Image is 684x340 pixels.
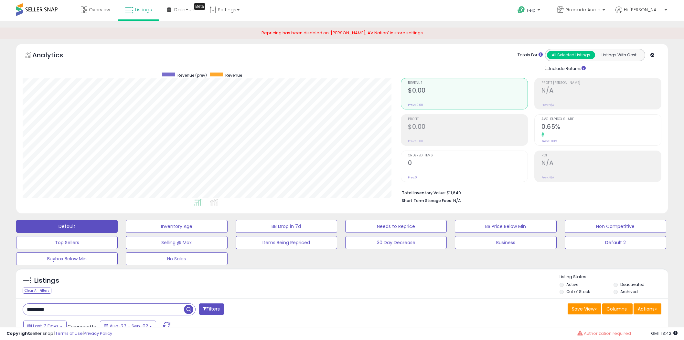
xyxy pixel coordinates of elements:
div: Totals For [518,52,543,58]
span: Help [527,7,536,13]
span: Revenue [225,73,242,78]
h2: 0.65% [541,123,661,132]
button: BB Price Below Min [455,220,556,233]
button: Items Being Repriced [236,236,337,249]
button: Default 2 [565,236,666,249]
h2: $0.00 [408,87,528,96]
label: Archived [620,289,638,294]
label: Active [566,282,578,287]
button: Inventory Age [126,220,227,233]
a: Privacy Policy [84,330,112,336]
span: Overview [89,6,110,13]
span: Avg. Buybox Share [541,118,661,121]
span: Hi [PERSON_NAME] [624,6,663,13]
div: Include Returns [540,64,593,72]
span: DataHub [174,6,195,13]
p: Listing States: [560,274,668,280]
b: Total Inventory Value: [402,190,446,196]
span: Ordered Items [408,154,528,157]
label: Deactivated [620,282,645,287]
button: Top Sellers [16,236,118,249]
li: $11,640 [402,188,657,196]
a: Terms of Use [55,330,83,336]
button: No Sales [126,252,227,265]
span: Profit [PERSON_NAME] [541,81,661,85]
span: Columns [606,306,627,312]
div: Clear All Filters [23,288,51,294]
i: Get Help [517,6,525,14]
button: Selling @ Max [126,236,227,249]
button: Default [16,220,118,233]
button: 30 Day Decrease [345,236,447,249]
span: Repricing has been disabled on '[PERSON_NAME], AV Nation' in store settings [262,30,423,36]
button: Last 7 Days [23,321,67,332]
strong: Copyright [6,330,30,336]
b: Short Term Storage Fees: [402,198,452,203]
span: Profit [408,118,528,121]
button: BB Drop in 7d [236,220,337,233]
button: Needs to Reprice [345,220,447,233]
button: Actions [634,303,661,314]
small: Prev: N/A [541,103,554,107]
span: Revenue [408,81,528,85]
h5: Analytics [32,51,76,61]
button: Columns [602,303,633,314]
button: Listings With Cost [595,51,643,59]
a: Help [512,1,547,21]
div: seller snap | | [6,331,112,337]
div: Tooltip anchor [194,3,205,10]
span: N/A [453,198,461,204]
small: Prev: $0.00 [408,139,423,143]
span: Listings [135,6,152,13]
a: Hi [PERSON_NAME] [615,6,667,21]
button: Aug-27 - Sep-02 [100,321,156,332]
button: Business [455,236,556,249]
span: Revenue (prev) [177,73,207,78]
button: Filters [199,303,224,315]
button: All Selected Listings [547,51,595,59]
label: Out of Stock [566,289,590,294]
span: 2025-09-11 13:42 GMT [651,330,678,336]
span: ROI [541,154,661,157]
h2: N/A [541,159,661,168]
small: Prev: N/A [541,176,554,179]
h2: N/A [541,87,661,96]
h2: 0 [408,159,528,168]
button: Non Competitive [565,220,666,233]
button: Save View [568,303,601,314]
h5: Listings [34,276,59,285]
h2: $0.00 [408,123,528,132]
small: Prev: 0.00% [541,139,557,143]
small: Prev: $0.00 [408,103,423,107]
button: Buybox Below Min [16,252,118,265]
span: Grenade Audio [565,6,601,13]
small: Prev: 0 [408,176,417,179]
